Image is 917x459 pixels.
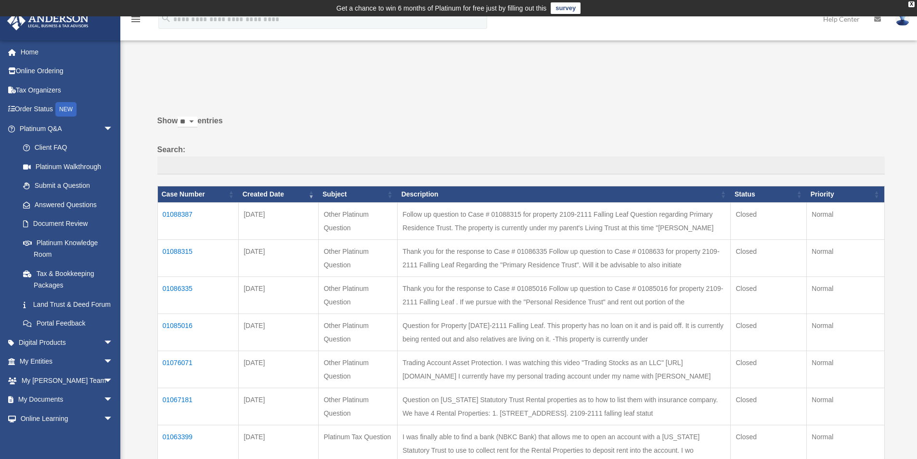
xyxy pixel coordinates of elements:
td: Other Platinum Question [319,314,398,351]
label: Show entries [157,114,885,137]
td: [DATE] [239,314,319,351]
td: Other Platinum Question [319,276,398,314]
td: 01086335 [157,276,239,314]
td: Closed [731,388,807,425]
th: Subject: activate to sort column ascending [319,186,398,203]
a: Tax & Bookkeeping Packages [13,264,123,295]
td: Question on [US_STATE] Statutory Trust Rental properties as to how to list them with insurance co... [398,388,731,425]
th: Status: activate to sort column ascending [731,186,807,203]
a: My [PERSON_NAME] Teamarrow_drop_down [7,371,128,390]
i: search [161,13,171,24]
a: Platinum Q&Aarrow_drop_down [7,119,123,138]
td: Trading Account Asset Protection. I was watching this video "Trading Stocks as an LLC" [URL][DOMA... [398,351,731,388]
label: Search: [157,143,885,175]
td: Other Platinum Question [319,202,398,239]
td: [DATE] [239,239,319,276]
td: 01067181 [157,388,239,425]
div: NEW [55,102,77,117]
a: Document Review [13,214,123,234]
img: User Pic [895,12,910,26]
td: Thank you for the response to Case # 01086335 Follow up question to Case # 0108633 for property 2... [398,239,731,276]
a: My Entitiesarrow_drop_down [7,352,128,371]
a: Online Ordering [7,62,128,81]
a: Platinum Knowledge Room [13,233,123,264]
a: survey [551,2,581,14]
td: 01085016 [157,314,239,351]
a: Online Learningarrow_drop_down [7,409,128,428]
th: Priority: activate to sort column ascending [807,186,884,203]
a: Order StatusNEW [7,100,128,119]
a: Home [7,42,128,62]
span: arrow_drop_down [103,409,123,429]
td: Thank you for the response to Case # 01085016 Follow up question to Case # 01085016 for property ... [398,276,731,314]
i: menu [130,13,142,25]
div: Get a chance to win 6 months of Platinum for free just by filling out this [336,2,547,14]
td: [DATE] [239,351,319,388]
td: Closed [731,239,807,276]
td: [DATE] [239,276,319,314]
td: 01088315 [157,239,239,276]
a: menu [130,17,142,25]
a: Tax Organizers [7,80,128,100]
td: 01076071 [157,351,239,388]
a: Portal Feedback [13,314,123,333]
div: close [908,1,915,7]
td: Normal [807,202,884,239]
td: [DATE] [239,202,319,239]
span: arrow_drop_down [103,390,123,410]
th: Case Number: activate to sort column ascending [157,186,239,203]
span: arrow_drop_down [103,119,123,139]
span: arrow_drop_down [103,352,123,372]
td: Normal [807,239,884,276]
td: Closed [731,276,807,314]
td: Closed [731,202,807,239]
a: Client FAQ [13,138,123,157]
input: Search: [157,157,885,175]
a: Answered Questions [13,195,118,214]
span: arrow_drop_down [103,333,123,353]
th: Description: activate to sort column ascending [398,186,731,203]
a: My Documentsarrow_drop_down [7,390,128,409]
td: Closed [731,314,807,351]
td: Other Platinum Question [319,239,398,276]
a: Submit a Question [13,176,123,196]
img: Anderson Advisors Platinum Portal [4,12,91,30]
td: Question for Property [DATE]-2111 Falling Leaf. This property has no loan on it and is paid off. ... [398,314,731,351]
a: Platinum Walkthrough [13,157,123,176]
td: 01088387 [157,202,239,239]
td: Other Platinum Question [319,388,398,425]
td: Normal [807,351,884,388]
td: Closed [731,351,807,388]
a: Land Trust & Deed Forum [13,295,123,314]
th: Created Date: activate to sort column ascending [239,186,319,203]
td: Normal [807,314,884,351]
select: Showentries [178,117,197,128]
a: Digital Productsarrow_drop_down [7,333,128,352]
td: Other Platinum Question [319,351,398,388]
span: arrow_drop_down [103,371,123,391]
td: [DATE] [239,388,319,425]
td: Normal [807,276,884,314]
td: Follow up question to Case # 01088315 for property 2109-2111 Falling Leaf Question regarding Prim... [398,202,731,239]
td: Normal [807,388,884,425]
